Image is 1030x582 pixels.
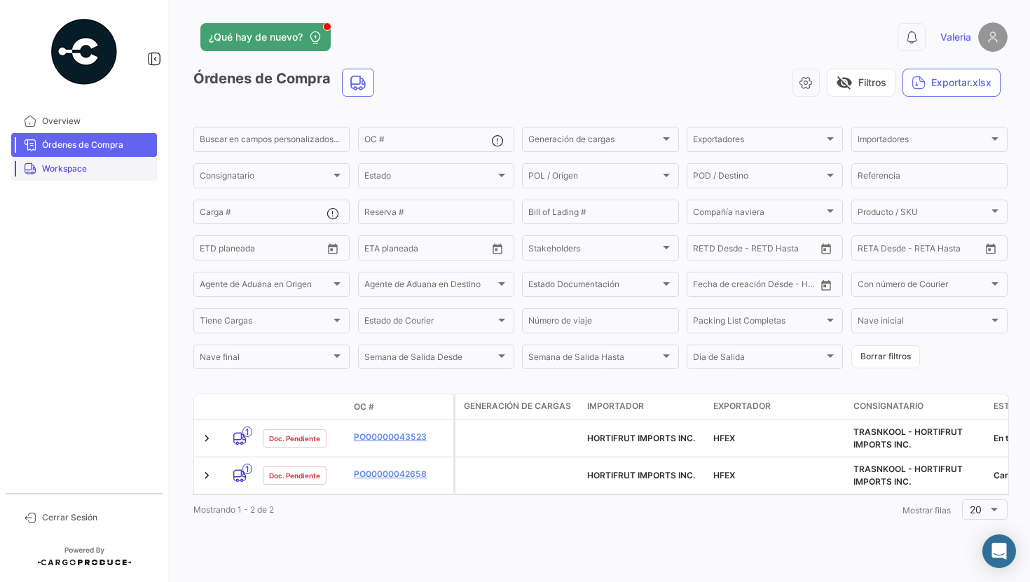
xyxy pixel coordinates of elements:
[978,22,1008,52] img: placeholder-user.png
[693,137,824,146] span: Exportadores
[582,394,708,420] datatable-header-cell: Importador
[693,354,824,364] span: Día de Salida
[851,345,920,368] button: Borrar filtros
[399,245,458,255] input: Hasta
[42,162,151,175] span: Workspace
[348,395,453,419] datatable-header-cell: OC #
[354,431,448,443] a: PO00000043523
[708,394,848,420] datatable-header-cell: Exportador
[980,238,1001,259] button: Open calendar
[364,318,495,328] span: Estado de Courier
[49,17,119,87] img: powered-by.png
[853,400,923,413] span: Consignatario
[42,139,151,151] span: Órdenes de Compra
[858,245,883,255] input: Desde
[200,282,331,291] span: Agente de Aduana en Origen
[209,30,303,44] span: ¿Qué hay de nuevo?
[587,433,695,443] span: HORTIFRUT IMPORTS INC.
[200,173,331,183] span: Consignatario
[970,504,982,515] span: 20
[200,245,225,255] input: Desde
[836,74,853,91] span: visibility_off
[713,433,735,443] span: HFEX
[902,69,1001,97] button: Exportar.xlsx
[848,394,988,420] datatable-header-cell: Consignatario
[693,318,824,328] span: Packing List Completas
[528,245,659,255] span: Stakeholders
[42,511,151,524] span: Cerrar Sesión
[222,401,257,413] datatable-header-cell: Modo de Transporte
[693,245,718,255] input: Desde
[853,464,963,487] span: TRASNKOOL - HORTIFRUT IMPORTS INC.
[11,157,157,181] a: Workspace
[902,505,951,515] span: Mostrar filas
[200,354,331,364] span: Nave final
[728,245,787,255] input: Hasta
[235,245,294,255] input: Hasta
[728,282,787,291] input: Hasta
[242,464,252,474] span: 1
[858,282,989,291] span: Con número de Courier
[994,400,1028,413] span: Estado
[269,470,320,481] span: Doc. Pendiente
[455,394,582,420] datatable-header-cell: Generación de cargas
[200,431,214,445] a: Expand/Collapse Row
[11,109,157,133] a: Overview
[713,400,771,413] span: Exportador
[816,275,837,296] button: Open calendar
[893,245,952,255] input: Hasta
[528,282,659,291] span: Estado Documentación
[693,209,824,219] span: Compañía naviera
[528,354,659,364] span: Semana de Salida Hasta
[713,470,735,480] span: HFEX
[193,504,274,515] span: Mostrando 1 - 2 de 2
[364,245,390,255] input: Desde
[528,137,659,146] span: Generación de cargas
[464,400,571,413] span: Generación de cargas
[587,400,644,413] span: Importador
[11,133,157,157] a: Órdenes de Compra
[200,318,331,328] span: Tiene Cargas
[200,23,331,51] button: ¿Qué hay de nuevo?
[693,173,824,183] span: POD / Destino
[587,470,695,480] span: HORTIFRUT IMPORTS INC.
[693,282,718,291] input: Desde
[853,427,963,450] span: TRASNKOOL - HORTIFRUT IMPORTS INC.
[858,318,989,328] span: Nave inicial
[816,238,837,259] button: Open calendar
[343,69,373,96] button: Land
[364,173,495,183] span: Estado
[364,282,495,291] span: Agente de Aduana en Destino
[269,433,320,444] span: Doc. Pendiente
[200,469,214,483] a: Expand/Collapse Row
[42,115,151,127] span: Overview
[858,137,989,146] span: Importadores
[322,238,343,259] button: Open calendar
[858,209,989,219] span: Producto / SKU
[242,427,252,437] span: 1
[257,401,348,413] datatable-header-cell: Estado Doc.
[487,238,508,259] button: Open calendar
[940,30,971,44] span: Valeria
[354,468,448,480] a: PO00000042658
[528,173,659,183] span: POL / Origen
[193,69,378,97] h3: Órdenes de Compra
[364,354,495,364] span: Semana de Salida Desde
[982,534,1016,568] div: Abrir Intercom Messenger
[354,401,374,413] span: OC #
[827,69,895,97] button: visibility_offFiltros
